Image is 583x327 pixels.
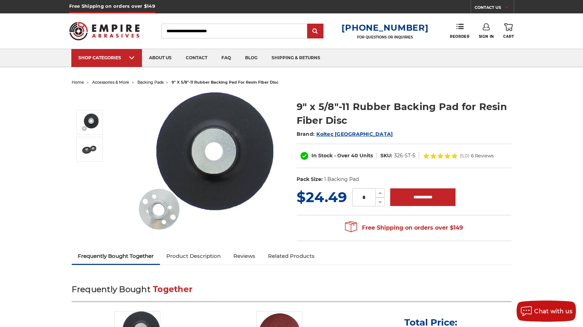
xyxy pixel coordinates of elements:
dt: Pack Size: [297,176,323,183]
a: faq [214,49,238,67]
span: Brand: [297,131,315,137]
span: Units [359,152,373,159]
a: CONTACT US [475,4,514,13]
span: 40 [351,152,358,159]
a: Related Products [262,248,321,264]
dt: SKU: [380,152,392,159]
span: Together [153,284,192,294]
span: Chat with us [534,308,572,315]
a: backing pads [137,80,163,85]
span: - Over [334,152,350,159]
span: Sign In [479,34,494,39]
img: Empire Abrasives [69,17,140,45]
dd: 326-ST-5 [394,152,415,159]
img: 9" x 5/8"-11 Rubber Backing Pad for Resin Fiber Disc [81,140,99,158]
a: contact [179,49,214,67]
span: 6 Reviews [471,153,494,158]
span: (5.0) [460,153,469,158]
input: Submit [308,24,322,38]
span: $24.49 [297,188,347,206]
span: Reorder [450,34,469,39]
p: FOR QUESTIONS OR INQUIRIES [341,35,428,40]
div: SHOP CATEGORIES [78,55,135,60]
img: 9" Resin Fiber Rubber Backing Pad 5/8-11 nut [81,114,99,131]
dd: 1 Backing Pad [324,176,359,183]
a: Cart [503,23,514,39]
span: Free Shipping on orders over $149 [345,221,463,235]
span: Cart [503,34,514,39]
a: Koltec [GEOGRAPHIC_DATA] [316,131,393,137]
a: shipping & returns [264,49,327,67]
button: Chat with us [517,301,576,322]
a: Product Description [160,248,227,264]
span: In Stock [311,152,333,159]
a: Reorder [450,23,469,38]
a: Frequently Bought Together [72,248,160,264]
a: home [72,80,84,85]
h1: 9" x 5/8"-11 Rubber Backing Pad for Resin Fiber Disc [297,100,512,127]
a: Reviews [227,248,262,264]
span: Frequently Bought [72,284,150,294]
a: [PHONE_NUMBER] [341,23,428,33]
span: 9" x 5/8"-11 rubber backing pad for resin fiber disc [172,80,279,85]
a: about us [142,49,179,67]
img: 9" Resin Fiber Rubber Backing Pad 5/8-11 nut [132,92,273,234]
a: blog [238,49,264,67]
a: accessories & more [92,80,129,85]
